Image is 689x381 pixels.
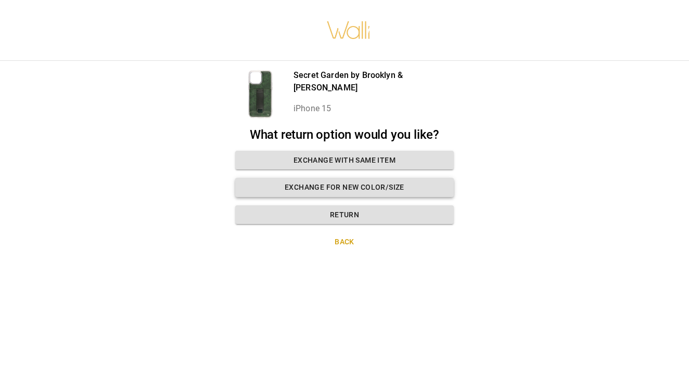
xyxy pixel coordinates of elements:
[235,127,454,142] h2: What return option would you like?
[235,205,454,225] button: Return
[235,151,454,170] button: Exchange with same item
[235,178,454,197] button: Exchange for new color/size
[235,232,454,252] button: Back
[294,69,454,94] p: Secret Garden by Brooklyn & [PERSON_NAME]
[294,102,454,115] p: iPhone 15
[326,8,371,52] img: walli-inc.myshopify.com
